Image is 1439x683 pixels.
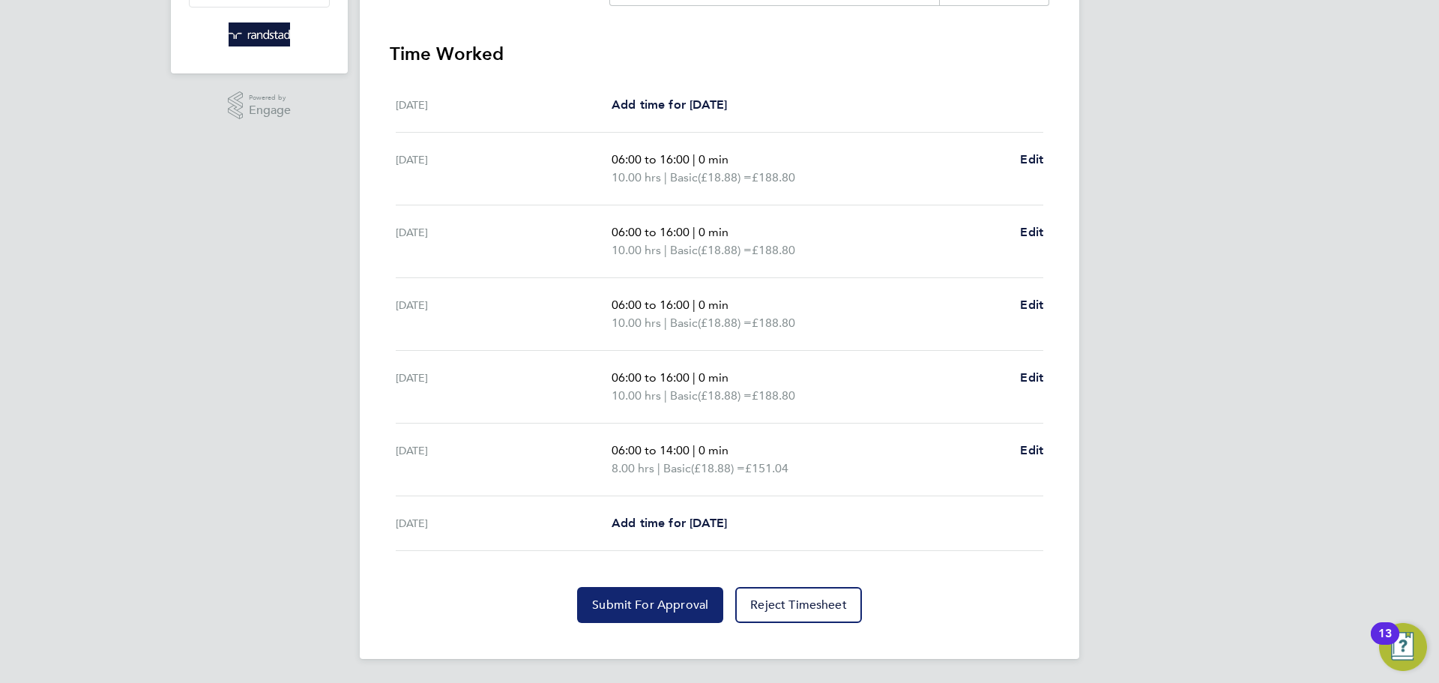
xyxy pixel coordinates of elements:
span: 0 min [699,443,728,457]
span: 0 min [699,298,728,312]
a: Edit [1020,223,1043,241]
a: Add time for [DATE] [612,96,727,114]
span: 10.00 hrs [612,316,661,330]
span: | [664,170,667,184]
a: Edit [1020,296,1043,314]
span: £151.04 [745,461,788,475]
div: [DATE] [396,514,612,532]
span: £188.80 [752,388,795,403]
span: 0 min [699,225,728,239]
span: 0 min [699,370,728,385]
span: 06:00 to 16:00 [612,298,690,312]
span: Edit [1020,298,1043,312]
span: | [664,388,667,403]
span: 10.00 hrs [612,388,661,403]
a: Go to home page [189,22,330,46]
span: | [693,225,696,239]
span: | [693,443,696,457]
span: 06:00 to 16:00 [612,370,690,385]
span: Submit For Approval [592,598,708,613]
button: Reject Timesheet [735,587,862,623]
span: | [693,152,696,166]
span: Edit [1020,225,1043,239]
span: Basic [670,241,698,259]
span: Add time for [DATE] [612,97,727,112]
span: £188.80 [752,316,795,330]
div: 13 [1378,634,1392,653]
span: (£18.88) = [698,388,752,403]
span: Add time for [DATE] [612,516,727,530]
span: Reject Timesheet [750,598,847,613]
div: [DATE] [396,96,612,114]
a: Add time for [DATE] [612,514,727,532]
span: | [693,370,696,385]
span: 0 min [699,152,728,166]
span: | [693,298,696,312]
a: Edit [1020,442,1043,460]
span: Basic [670,387,698,405]
div: [DATE] [396,296,612,332]
span: 06:00 to 14:00 [612,443,690,457]
span: Basic [663,460,691,478]
span: (£18.88) = [691,461,745,475]
span: 06:00 to 16:00 [612,225,690,239]
span: £188.80 [752,170,795,184]
a: Edit [1020,369,1043,387]
span: Basic [670,169,698,187]
span: Basic [670,314,698,332]
span: (£18.88) = [698,170,752,184]
div: [DATE] [396,151,612,187]
div: [DATE] [396,442,612,478]
button: Submit For Approval [577,587,723,623]
span: | [657,461,660,475]
button: Open Resource Center, 13 new notifications [1379,623,1427,671]
div: [DATE] [396,223,612,259]
span: 06:00 to 16:00 [612,152,690,166]
span: | [664,243,667,257]
span: £188.80 [752,243,795,257]
span: | [664,316,667,330]
span: 10.00 hrs [612,243,661,257]
span: Edit [1020,443,1043,457]
span: Edit [1020,152,1043,166]
a: Edit [1020,151,1043,169]
span: Edit [1020,370,1043,385]
h3: Time Worked [390,42,1049,66]
span: Engage [249,104,291,117]
span: Powered by [249,91,291,104]
img: randstad-logo-retina.png [229,22,291,46]
span: (£18.88) = [698,316,752,330]
span: 8.00 hrs [612,461,654,475]
span: (£18.88) = [698,243,752,257]
div: [DATE] [396,369,612,405]
a: Powered byEngage [228,91,292,120]
span: 10.00 hrs [612,170,661,184]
